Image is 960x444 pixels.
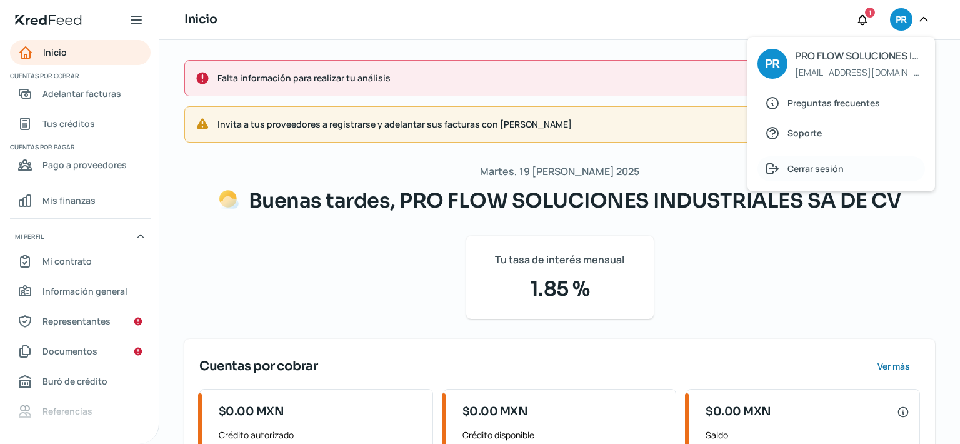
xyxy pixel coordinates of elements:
span: $0.00 MXN [219,403,284,420]
span: Mi perfil [15,231,44,242]
span: Documentos [42,343,97,359]
span: PR [896,13,906,28]
span: Buenas tardes, PRO FLOW SOLUCIONES INDUSTRIALES SA DE CV [249,188,901,213]
a: Mi contrato [10,249,151,274]
a: Inicio [10,40,151,65]
span: Información general [42,283,127,299]
a: Documentos [10,339,151,364]
span: Buró de crédito [42,373,107,389]
a: Pago a proveedores [10,153,151,178]
span: $0.00 MXN [462,403,528,420]
span: Mis finanzas [42,193,96,208]
span: Cuentas por cobrar [199,357,317,376]
span: PR [765,54,779,74]
span: Cerrar sesión [787,161,844,176]
span: Cuentas por cobrar [10,70,149,81]
span: Preguntas frecuentes [787,95,880,111]
span: Invita a tus proveedores a registrarse y adelantar sus facturas con [PERSON_NAME] [217,116,877,132]
a: Adelantar facturas [10,81,151,106]
span: Falta información para realizar tu análisis [217,70,877,86]
span: Tu tasa de interés mensual [495,251,624,269]
span: $0.00 MXN [706,403,771,420]
span: [EMAIL_ADDRESS][DOMAIN_NAME] [795,64,924,80]
span: Referencias [42,403,92,419]
span: PRO FLOW SOLUCIONES INDUSTRIALES SA DE CV [795,47,924,65]
button: Ver más [867,354,920,379]
span: Pago a proveedores [42,157,127,173]
h1: Inicio [184,11,217,29]
span: Tus créditos [42,116,95,131]
span: Crédito autorizado [219,427,422,443]
span: Mi contrato [42,253,92,269]
span: Crédito disponible [462,427,666,443]
a: Referencias [10,399,151,424]
span: 1.85 % [481,274,639,304]
a: Buró de crédito [10,369,151,394]
a: Tus créditos [10,111,151,136]
span: Saldo [706,427,909,443]
span: Ver más [877,362,910,371]
img: Saludos [219,189,239,209]
span: 1 [869,7,871,18]
a: Mis finanzas [10,188,151,213]
a: Representantes [10,309,151,334]
span: Martes, 19 [PERSON_NAME] 2025 [480,163,639,181]
a: Información general [10,279,151,304]
span: Representantes [42,313,111,329]
span: Inicio [43,44,67,60]
span: Soporte [787,125,822,141]
span: Adelantar facturas [42,86,121,101]
span: Cuentas por pagar [10,141,149,153]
